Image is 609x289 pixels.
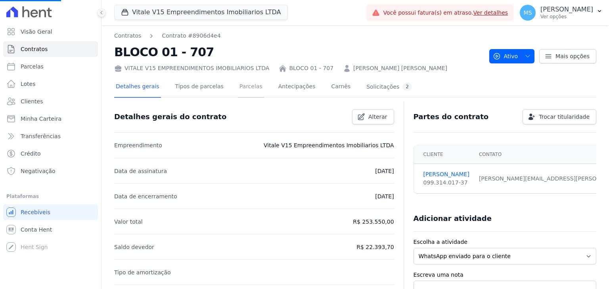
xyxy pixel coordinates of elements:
[114,166,167,176] p: Data de assinatura
[21,208,50,216] span: Recebíveis
[21,28,52,36] span: Visão Geral
[21,115,61,123] span: Minha Carteira
[21,132,61,140] span: Transferências
[356,242,394,252] p: R$ 22.393,70
[414,112,489,122] h3: Partes do contrato
[365,77,414,98] a: Solicitações2
[114,141,162,150] p: Empreendimento
[277,77,317,98] a: Antecipações
[414,145,474,164] th: Cliente
[539,49,596,63] a: Mais opções
[114,77,161,98] a: Detalhes gerais
[3,93,98,109] a: Clientes
[21,167,56,175] span: Negativação
[21,226,52,234] span: Conta Hent
[540,13,593,20] p: Ver opções
[353,217,394,226] p: R$ 253.550,00
[21,150,41,158] span: Crédito
[289,64,333,72] a: BLOCO 01 - 707
[402,83,412,91] div: 2
[114,192,177,201] p: Data de encerramento
[473,10,508,16] a: Ver detalhes
[114,32,221,40] nav: Breadcrumb
[539,113,590,121] span: Trocar titularidade
[3,128,98,144] a: Transferências
[114,32,141,40] a: Contratos
[489,49,535,63] button: Ativo
[524,10,532,15] span: MS
[264,141,394,150] p: Vitale V15 Empreendimentos Imobiliarios LTDA
[368,113,387,121] span: Alterar
[3,146,98,162] a: Crédito
[238,77,264,98] a: Parcelas
[21,45,48,53] span: Contratos
[3,24,98,40] a: Visão Geral
[3,111,98,127] a: Minha Carteira
[366,83,412,91] div: Solicitações
[493,49,518,63] span: Ativo
[6,192,95,201] div: Plataformas
[114,217,143,226] p: Valor total
[3,59,98,74] a: Parcelas
[414,238,596,246] label: Escolha a atividade
[3,76,98,92] a: Lotes
[114,64,269,72] div: VITALE V15 EMPREENDIMENTOS IMOBILIARIOS LTDA
[114,242,154,252] p: Saldo devedor
[21,97,43,105] span: Clientes
[555,52,590,60] span: Mais opções
[114,43,483,61] h2: BLOCO 01 - 707
[383,9,508,17] span: Você possui fatura(s) em atraso.
[174,77,225,98] a: Tipos de parcelas
[329,77,352,98] a: Carnês
[3,204,98,220] a: Recebíveis
[423,170,469,179] a: [PERSON_NAME]
[414,271,596,279] label: Escreva uma nota
[352,109,394,124] a: Alterar
[523,109,596,124] a: Trocar titularidade
[162,32,220,40] a: Contrato #8906d4e4
[423,179,469,187] div: 099.314.017-37
[375,166,394,176] p: [DATE]
[114,268,171,277] p: Tipo de amortização
[21,63,44,70] span: Parcelas
[114,32,483,40] nav: Breadcrumb
[3,163,98,179] a: Negativação
[513,2,609,24] button: MS [PERSON_NAME] Ver opções
[3,41,98,57] a: Contratos
[353,64,447,72] a: [PERSON_NAME] [PERSON_NAME]
[114,5,288,20] button: Vitale V15 Empreendimentos Imobiliarios LTDA
[375,192,394,201] p: [DATE]
[21,80,36,88] span: Lotes
[414,214,492,223] h3: Adicionar atividade
[114,112,226,122] h3: Detalhes gerais do contrato
[540,6,593,13] p: [PERSON_NAME]
[3,222,98,238] a: Conta Hent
